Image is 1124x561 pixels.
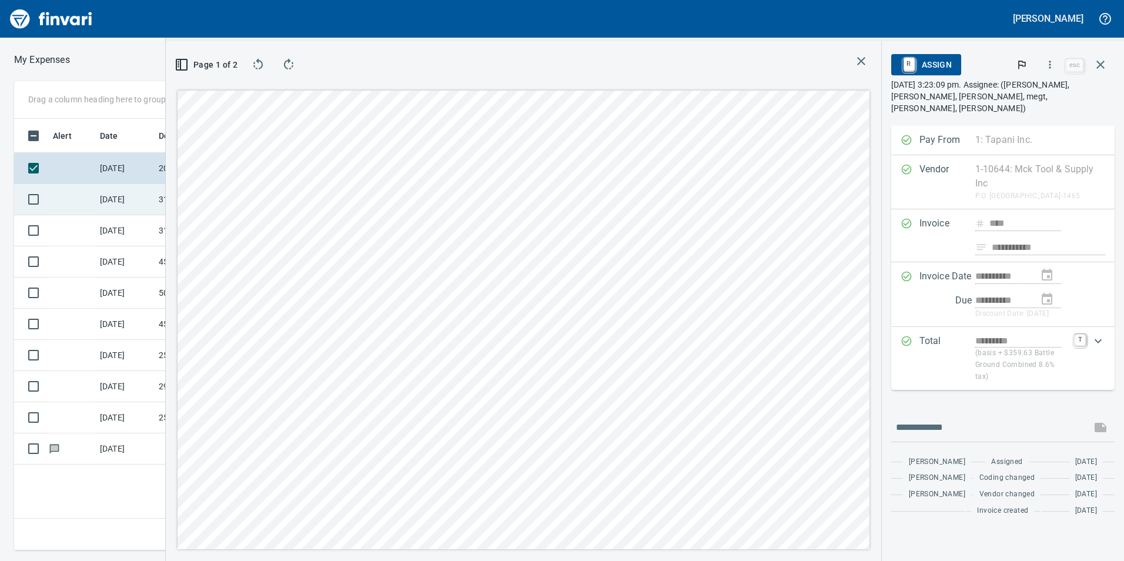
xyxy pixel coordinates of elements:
td: [DATE] [95,246,154,278]
td: 255003 [154,402,260,433]
td: [DATE] [95,215,154,246]
nav: breadcrumb [14,53,70,67]
span: [PERSON_NAME] [909,489,965,500]
span: Description [159,129,218,143]
img: Finvari [7,5,95,33]
span: Description [159,129,203,143]
h5: [PERSON_NAME] [1013,12,1083,25]
span: This records your message into the invoice and notifies anyone mentioned [1086,413,1115,442]
button: Page 1 of 2 [175,54,239,75]
td: 4562.65 [154,246,260,278]
button: RAssign [891,54,961,75]
span: Vendor changed [979,489,1035,500]
td: 50.10939.65 [154,278,260,309]
p: My Expenses [14,53,70,67]
span: [DATE] [1075,472,1097,484]
span: [DATE] [1075,489,1097,500]
span: Alert [53,129,87,143]
span: [PERSON_NAME] [909,456,965,468]
span: Close invoice [1063,51,1115,79]
span: [DATE] [1075,505,1097,517]
span: Alert [53,129,72,143]
td: 31.1145.65 [154,184,260,215]
a: esc [1066,59,1083,72]
span: [PERSON_NAME] [909,472,965,484]
span: Invoice created [977,505,1028,517]
td: 31.1143.65 [154,215,260,246]
span: [DATE] [1075,456,1097,468]
a: R [904,58,915,71]
span: Page 1 of 2 [180,58,235,72]
a: T [1075,334,1086,346]
span: Has messages [48,445,61,452]
td: 20.12933.65 [154,153,260,184]
td: [DATE] [95,184,154,215]
div: Expand [891,327,1115,390]
td: [DATE] [95,153,154,184]
p: (basis + $359.63 Battle Ground Combined 8.6% tax) [975,348,1068,383]
span: Assign [901,55,952,75]
p: Drag a column heading here to group the table [28,93,200,105]
span: Assigned [991,456,1022,468]
td: [DATE] [95,371,154,402]
td: 252505 [154,340,260,371]
p: Total [919,334,975,383]
td: 4592.65 [154,309,260,340]
span: Date [100,129,133,143]
td: [DATE] [95,402,154,433]
p: [DATE] 3:23:09 pm. Assignee: ([PERSON_NAME], [PERSON_NAME], [PERSON_NAME], megt, [PERSON_NAME], [... [891,79,1115,114]
span: Date [100,129,118,143]
td: [DATE] [95,309,154,340]
td: [DATE] [95,433,154,465]
button: More [1037,52,1063,78]
td: 29.10973.65 [154,371,260,402]
td: [DATE] [95,278,154,309]
td: [DATE] [95,340,154,371]
span: Coding changed [979,472,1035,484]
button: Flag [1009,52,1035,78]
button: [PERSON_NAME] [1010,9,1086,28]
